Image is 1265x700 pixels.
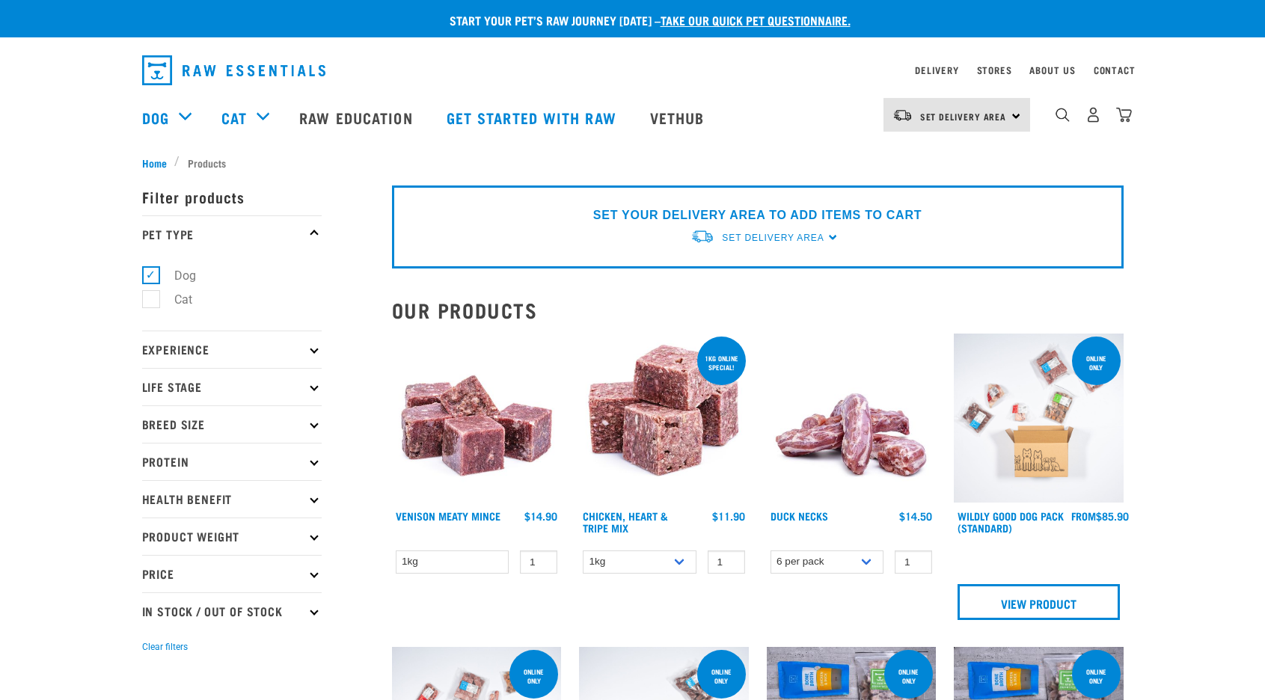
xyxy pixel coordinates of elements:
button: Clear filters [142,640,188,654]
span: FROM [1071,513,1096,518]
a: View Product [958,584,1120,620]
p: Protein [142,443,322,480]
div: Online Only [1072,347,1121,378]
img: 1117 Venison Meat Mince 01 [392,334,562,503]
img: 1062 Chicken Heart Tripe Mix 01 [579,334,749,503]
a: Dog [142,106,169,129]
img: van-moving.png [690,229,714,245]
div: $14.50 [899,510,932,522]
p: Product Weight [142,518,322,555]
a: Raw Education [284,87,431,147]
div: online only [1072,660,1121,692]
nav: dropdown navigation [130,49,1136,91]
div: online only [884,660,933,692]
span: Home [142,155,167,171]
a: take our quick pet questionnaire. [661,16,851,23]
img: Pile Of Duck Necks For Pets [767,334,937,503]
img: user.png [1085,107,1101,123]
p: Breed Size [142,405,322,443]
a: Get started with Raw [432,87,635,147]
a: Wildly Good Dog Pack (Standard) [958,513,1064,530]
a: Contact [1094,67,1136,73]
a: Venison Meaty Mince [396,513,500,518]
div: $85.90 [1071,510,1129,522]
div: $11.90 [712,510,745,522]
label: Dog [150,266,202,285]
p: Life Stage [142,368,322,405]
a: Cat [221,106,247,129]
div: Online Only [509,660,558,692]
nav: breadcrumbs [142,155,1124,171]
span: Set Delivery Area [722,233,824,243]
input: 1 [520,550,557,574]
h2: Our Products [392,298,1124,322]
a: Stores [977,67,1012,73]
img: Dog 0 2sec [954,334,1124,503]
img: van-moving.png [892,108,913,122]
p: Pet Type [142,215,322,253]
a: Chicken, Heart & Tripe Mix [583,513,668,530]
div: Online Only [697,660,746,692]
p: Health Benefit [142,480,322,518]
input: 1 [708,550,745,574]
a: Duck Necks [771,513,828,518]
input: 1 [895,550,932,574]
p: SET YOUR DELIVERY AREA TO ADD ITEMS TO CART [593,206,922,224]
img: home-icon-1@2x.png [1056,108,1070,122]
div: 1kg online special! [697,347,746,378]
span: Set Delivery Area [920,114,1007,119]
a: About Us [1029,67,1075,73]
img: home-icon@2x.png [1116,107,1132,123]
a: Delivery [915,67,958,73]
p: Price [142,555,322,592]
img: Raw Essentials Logo [142,55,325,85]
a: Vethub [635,87,723,147]
label: Cat [150,290,198,309]
p: Filter products [142,178,322,215]
p: In Stock / Out Of Stock [142,592,322,630]
a: Home [142,155,175,171]
p: Experience [142,331,322,368]
div: $14.90 [524,510,557,522]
